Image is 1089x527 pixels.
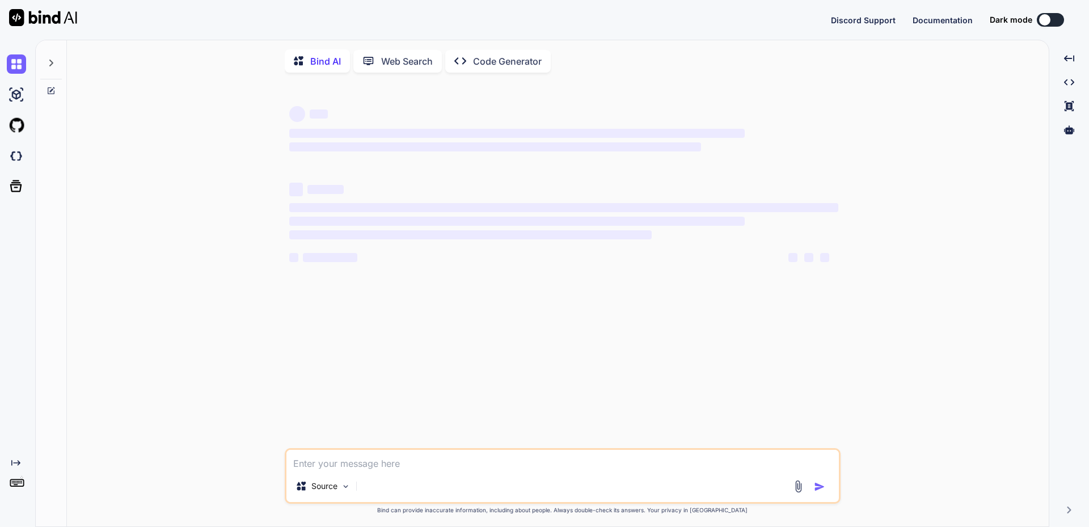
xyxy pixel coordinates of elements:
p: Source [311,480,337,492]
p: Web Search [381,54,433,68]
span: ‌ [307,185,344,194]
img: Bind AI [9,9,77,26]
p: Bind AI [310,54,341,68]
span: ‌ [820,253,829,262]
span: ‌ [289,106,305,122]
span: ‌ [289,217,745,226]
span: ‌ [289,203,838,212]
span: ‌ [289,129,745,138]
span: Dark mode [990,14,1032,26]
span: ‌ [788,253,797,262]
p: Bind can provide inaccurate information, including about people. Always double-check its answers.... [285,506,841,515]
img: ai-studio [7,85,26,104]
span: Documentation [913,15,973,25]
img: githubLight [7,116,26,135]
span: ‌ [289,142,701,151]
span: ‌ [289,183,303,196]
span: ‌ [310,109,328,119]
img: Pick Models [341,482,351,491]
img: darkCloudIdeIcon [7,146,26,166]
button: Discord Support [831,14,896,26]
img: chat [7,54,26,74]
span: ‌ [289,230,652,239]
img: icon [814,481,825,492]
span: ‌ [289,253,298,262]
img: attachment [792,480,805,493]
span: Discord Support [831,15,896,25]
button: Documentation [913,14,973,26]
span: ‌ [303,253,357,262]
p: Code Generator [473,54,542,68]
span: ‌ [804,253,813,262]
